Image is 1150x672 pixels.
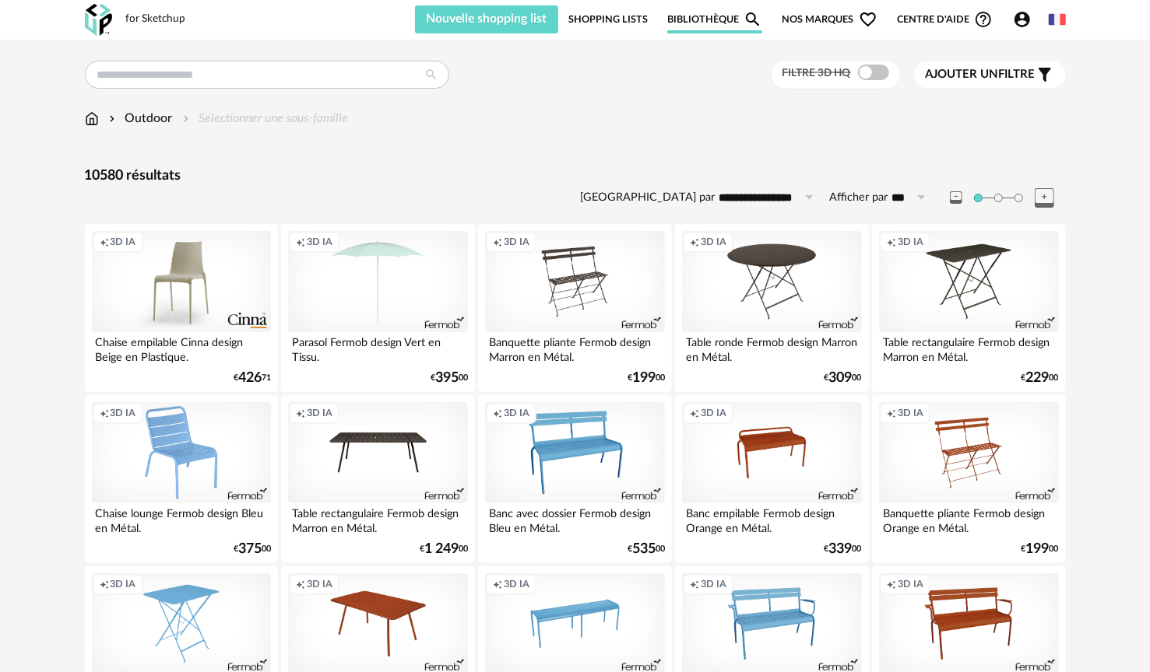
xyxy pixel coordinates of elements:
span: 229 [1026,373,1050,383]
span: 3D IA [504,578,529,590]
span: filtre [926,67,1036,82]
a: Creation icon 3D IA Chaise empilable Cinna design Beige en Plastique. €42671 [85,224,278,392]
span: Creation icon [296,407,305,419]
div: Chaise lounge Fermob design Bleu en Métal. [92,503,271,534]
div: € 00 [420,544,468,555]
a: Creation icon 3D IA Table rectangulaire Fermob design Marron en Métal. €22900 [872,224,1065,392]
span: 3D IA [307,578,332,590]
span: Creation icon [493,236,502,248]
a: Creation icon 3D IA Parasol Fermob design Vert en Tissu. €39500 [281,224,474,392]
span: 309 [829,373,853,383]
span: 3D IA [504,407,529,419]
span: Creation icon [887,407,896,419]
img: fr [1049,11,1066,28]
span: Creation icon [493,407,502,419]
span: Nouvelle shopping list [427,12,547,25]
a: Creation icon 3D IA Table rectangulaire Fermob design Marron en Métal. €1 24900 [281,395,474,563]
div: Banc empilable Fermob design Orange en Métal. [682,503,861,534]
span: Account Circle icon [1013,10,1032,29]
span: 3D IA [111,407,136,419]
div: Table rectangulaire Fermob design Marron en Métal. [879,332,1058,363]
span: 3D IA [307,236,332,248]
label: [GEOGRAPHIC_DATA] par [581,191,716,205]
span: Ajouter un [926,68,999,80]
span: Help Circle Outline icon [974,10,993,29]
span: Creation icon [690,578,699,590]
button: Ajouter unfiltre Filter icon [914,61,1066,88]
span: 3D IA [898,578,923,590]
span: 3D IA [307,407,332,419]
span: Creation icon [100,407,109,419]
span: 3D IA [701,578,726,590]
span: 3D IA [701,407,726,419]
label: Afficher par [830,191,888,205]
div: € 00 [628,373,665,383]
span: 199 [632,373,656,383]
a: Creation icon 3D IA Banc empilable Fermob design Orange en Métal. €33900 [675,395,868,563]
span: 426 [238,373,262,383]
span: 3D IA [111,578,136,590]
div: € 00 [825,373,862,383]
span: 395 [435,373,459,383]
a: Creation icon 3D IA Banc avec dossier Fermob design Bleu en Métal. €53500 [478,395,671,563]
span: Filter icon [1036,65,1054,84]
a: Creation icon 3D IA Banquette pliante Fermob design Orange en Métal. €19900 [872,395,1065,563]
span: Creation icon [493,578,502,590]
div: Banquette pliante Fermob design Orange en Métal. [879,503,1058,534]
span: 1 249 [424,544,459,555]
div: Parasol Fermob design Vert en Tissu. [288,332,467,363]
div: € 00 [234,544,271,555]
span: Creation icon [887,236,896,248]
span: Creation icon [100,578,109,590]
span: Account Circle icon [1013,10,1039,29]
span: Creation icon [690,407,699,419]
span: 3D IA [504,236,529,248]
div: Banc avec dossier Fermob design Bleu en Métal. [485,503,664,534]
span: 3D IA [898,407,923,419]
div: Table ronde Fermob design Marron en Métal. [682,332,861,363]
span: Centre d'aideHelp Circle Outline icon [897,10,993,29]
img: OXP [85,4,112,36]
img: svg+xml;base64,PHN2ZyB3aWR0aD0iMTYiIGhlaWdodD0iMTYiIHZpZXdCb3g9IjAgMCAxNiAxNiIgZmlsbD0ibm9uZSIgeG... [106,110,118,128]
span: Filtre 3D HQ [782,68,851,79]
span: 3D IA [898,236,923,248]
span: Magnify icon [744,10,762,29]
a: Creation icon 3D IA Table ronde Fermob design Marron en Métal. €30900 [675,224,868,392]
div: 10580 résultats [85,167,1066,185]
span: Creation icon [296,578,305,590]
div: Banquette pliante Fermob design Marron en Métal. [485,332,664,363]
span: 199 [1026,544,1050,555]
span: 339 [829,544,853,555]
button: Nouvelle shopping list [415,5,559,33]
span: Creation icon [296,236,305,248]
div: € 00 [431,373,468,383]
span: Creation icon [887,578,896,590]
a: Creation icon 3D IA Chaise lounge Fermob design Bleu en Métal. €37500 [85,395,278,563]
div: for Sketchup [126,12,186,26]
img: svg+xml;base64,PHN2ZyB3aWR0aD0iMTYiIGhlaWdodD0iMTciIHZpZXdCb3g9IjAgMCAxNiAxNyIgZmlsbD0ibm9uZSIgeG... [85,110,99,128]
div: Outdoor [106,110,173,128]
span: 3D IA [111,236,136,248]
div: Chaise empilable Cinna design Beige en Plastique. [92,332,271,363]
span: Creation icon [690,236,699,248]
div: Table rectangulaire Fermob design Marron en Métal. [288,503,467,534]
a: BibliothèqueMagnify icon [667,5,762,33]
div: € 71 [234,373,271,383]
div: € 00 [825,544,862,555]
span: 375 [238,544,262,555]
span: Nos marques [782,5,877,33]
span: Heart Outline icon [859,10,877,29]
div: € 00 [1022,544,1059,555]
span: Creation icon [100,236,109,248]
div: € 00 [1022,373,1059,383]
span: 3D IA [701,236,726,248]
a: Shopping Lists [568,5,648,33]
a: Creation icon 3D IA Banquette pliante Fermob design Marron en Métal. €19900 [478,224,671,392]
span: 535 [632,544,656,555]
div: € 00 [628,544,665,555]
